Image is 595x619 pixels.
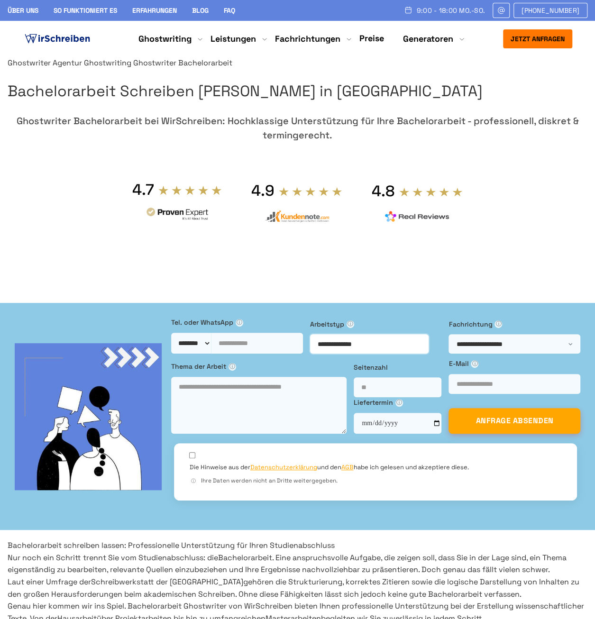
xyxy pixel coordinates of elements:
[471,360,478,368] span: ⓘ
[399,187,463,197] img: stars
[8,79,587,103] h1: Bachelorarbeit Schreiben [PERSON_NAME] in [GEOGRAPHIC_DATA]
[54,6,117,15] a: So funktioniert es
[265,210,329,223] img: kundennote
[8,58,82,68] a: Ghostwriter Agentur
[211,33,256,45] a: Leistungen
[189,477,197,485] span: ⓘ
[138,33,192,45] a: Ghostwriting
[189,463,468,472] label: Die Hinweise aus der und den habe ich gelesen und akzeptiere diese.
[224,6,235,15] a: FAQ
[354,397,441,408] label: Liefertermin
[251,181,275,200] div: 4.9
[341,463,353,471] a: AGB
[229,363,236,371] span: ⓘ
[133,58,232,68] span: Ghostwriter Bachelorarbeit
[158,185,222,195] img: stars
[8,553,218,563] span: Nur noch ein Schritt trennt Sie vom Studienabschluss: die
[278,186,343,197] img: stars
[8,539,587,552] h2: Bachelorarbeit schreiben lassen: Professionelle Unterstützung für Ihren Studienabschluss
[84,58,131,68] a: Ghostwriting
[347,320,354,328] span: ⓘ
[522,7,579,14] span: [PHONE_NUMBER]
[275,33,340,45] a: Fachrichtungen
[449,358,580,369] label: E-Mail
[497,7,505,14] img: Email
[8,577,91,587] span: Laut einer Umfrage der
[310,319,442,329] label: Arbeitstyp
[8,553,567,575] span: . Eine anspruchsvolle Aufgabe, die zeigen soll, dass Sie in der Lage sind, ein Thema eigenständig...
[15,343,162,490] img: bg
[8,6,38,15] a: Über uns
[449,319,580,329] label: Fachrichtung
[372,182,395,200] div: 4.8
[250,463,317,471] a: Datenschutzerklärung
[404,6,412,14] img: Schedule
[8,114,587,142] div: Ghostwriter Bachelorarbeit bei WirSchreiben: Hochklassige Unterstützung für Ihre Bachelorarbeit -...
[8,577,579,599] span: gehören die Strukturierung, korrektes Zitieren sowie die logische Darstellung von Inhalten zu den...
[503,29,572,48] button: Jetzt anfragen
[132,180,154,199] div: 4.7
[218,553,272,563] span: Bachelorarbeit
[359,33,384,44] a: Preise
[513,3,587,18] a: [PHONE_NUMBER]
[449,408,580,434] button: ANFRAGE ABSENDEN
[171,317,303,328] label: Tel. oder WhatsApp
[416,7,485,14] span: 9:00 - 18:00 Mo.-So.
[132,6,177,15] a: Erfahrungen
[494,320,502,328] span: ⓘ
[192,6,209,15] a: Blog
[385,211,449,222] img: realreviews
[236,319,243,327] span: ⓘ
[171,361,347,372] label: Thema der Arbeit
[403,33,453,45] a: Generatoren
[354,362,441,373] label: Seitenzahl
[91,577,243,587] a: Schreibwerkstatt der [GEOGRAPHIC_DATA]
[189,476,562,485] div: Ihre Daten werden nicht an Dritte weitergegeben.
[395,399,403,407] span: ⓘ
[23,32,92,46] img: logo ghostwriter-österreich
